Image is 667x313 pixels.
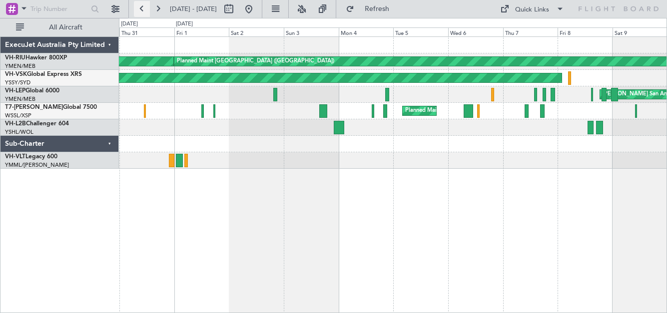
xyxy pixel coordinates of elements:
[5,154,25,160] span: VH-VLT
[5,79,30,86] a: YSSY/SYD
[174,27,229,36] div: Fri 1
[5,71,27,77] span: VH-VSK
[229,27,284,36] div: Sat 2
[515,5,549,15] div: Quick Links
[5,128,33,136] a: YSHL/WOL
[176,20,193,28] div: [DATE]
[5,161,69,169] a: YMML/[PERSON_NAME]
[5,62,35,70] a: YMEN/MEB
[5,88,59,94] a: VH-LEPGlobal 6000
[5,55,67,61] a: VH-RIUHawker 800XP
[356,5,398,12] span: Refresh
[30,1,88,16] input: Trip Number
[284,27,339,36] div: Sun 3
[26,24,105,31] span: All Aircraft
[5,55,25,61] span: VH-RIU
[11,19,108,35] button: All Aircraft
[558,27,613,36] div: Fri 8
[177,54,334,69] div: Planned Maint [GEOGRAPHIC_DATA] ([GEOGRAPHIC_DATA])
[339,27,394,36] div: Mon 4
[5,154,57,160] a: VH-VLTLegacy 600
[121,20,138,28] div: [DATE]
[5,71,82,77] a: VH-VSKGlobal Express XRS
[341,1,401,17] button: Refresh
[503,27,558,36] div: Thu 7
[448,27,503,36] div: Wed 6
[170,4,217,13] span: [DATE] - [DATE]
[5,104,63,110] span: T7-[PERSON_NAME]
[495,1,569,17] button: Quick Links
[5,112,31,119] a: WSSL/XSP
[5,121,26,127] span: VH-L2B
[5,95,35,103] a: YMEN/MEB
[5,104,97,110] a: T7-[PERSON_NAME]Global 7500
[5,121,69,127] a: VH-L2BChallenger 604
[119,27,174,36] div: Thu 31
[405,103,504,118] div: Planned Maint Dubai (Al Maktoum Intl)
[5,88,25,94] span: VH-LEP
[393,27,448,36] div: Tue 5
